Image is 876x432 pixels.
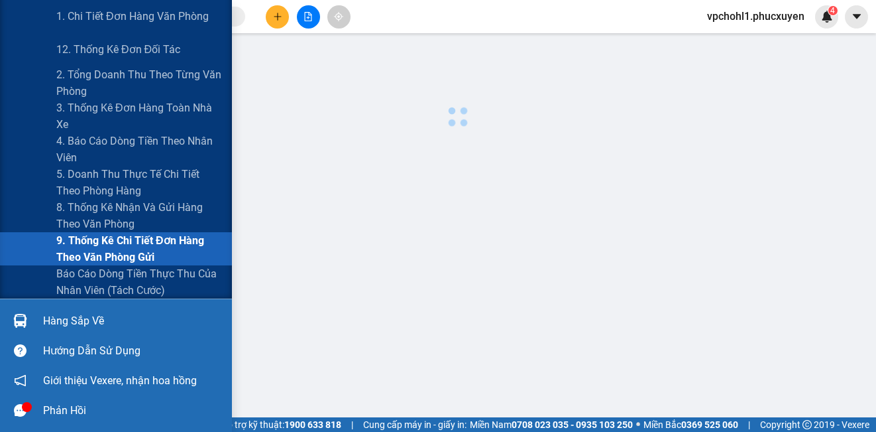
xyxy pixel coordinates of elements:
span: 12. Thống kê đơn đối tác [56,41,180,58]
span: plus [273,12,282,21]
span: file-add [303,12,313,21]
strong: 1900 633 818 [284,419,341,430]
span: 4 [830,6,835,15]
span: 8. Thống kê nhận và gửi hàng theo văn phòng [56,199,222,232]
div: Hàng sắp về [43,311,222,331]
span: aim [334,12,343,21]
strong: 0708 023 035 - 0935 103 250 [512,419,633,430]
button: caret-down [845,5,868,29]
span: 5. Doanh thu thực tế chi tiết theo phòng hàng [56,166,222,199]
span: question-circle [14,344,27,357]
span: Giới thiệu Vexere, nhận hoa hồng [43,372,197,389]
img: warehouse-icon [13,314,27,328]
span: message [14,404,27,417]
span: 4. Báo cáo dòng tiền theo nhân viên [56,133,222,166]
span: Hỗ trợ kỹ thuật: [221,417,341,432]
button: aim [327,5,351,29]
button: plus [266,5,289,29]
div: Hướng dẫn sử dụng [43,341,222,361]
span: caret-down [851,11,863,23]
span: 1. Chi tiết đơn hàng văn phòng [56,8,209,25]
span: vpchohl1.phucxuyen [696,8,815,25]
span: | [351,417,353,432]
span: Miền Nam [470,417,633,432]
span: Cung cấp máy in - giấy in: [363,417,466,432]
sup: 4 [828,6,838,15]
span: ⚪️ [636,422,640,427]
img: icon-new-feature [821,11,833,23]
span: copyright [802,420,812,429]
span: Miền Bắc [643,417,738,432]
div: Phản hồi [43,401,222,421]
span: Báo cáo Dòng tiền Thực thu của Nhân viên (Tách cước) [56,265,222,299]
span: 9. Thống kê chi tiết đơn hàng theo văn phòng gửi [56,232,222,265]
span: | [748,417,750,432]
span: notification [14,374,27,387]
span: 2. Tổng doanh thu theo từng văn phòng [56,66,222,100]
button: file-add [297,5,320,29]
span: 3. Thống kê đơn hàng toàn nhà xe [56,100,222,133]
strong: 0369 525 060 [681,419,738,430]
